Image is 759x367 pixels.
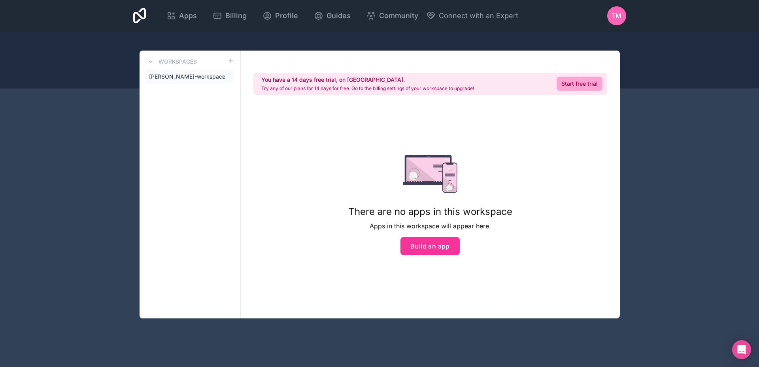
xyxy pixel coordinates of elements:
span: Community [379,10,418,21]
a: Guides [308,7,357,24]
span: Profile [275,10,298,21]
a: Community [360,7,425,24]
span: [PERSON_NAME]-workspace [149,73,225,81]
button: Connect with an Expert [426,10,518,21]
a: Workspaces [146,57,197,66]
div: Open Intercom Messenger [732,340,751,359]
span: Guides [327,10,351,21]
img: empty state [403,155,458,193]
a: Billing [206,7,253,24]
span: Apps [179,10,197,21]
button: Build an app [400,237,460,255]
a: Apps [160,7,203,24]
p: Try any of our plans for 14 days for free. Go to the billing settings of your workspace to upgrade! [261,85,474,92]
span: tm [612,11,621,21]
p: Apps in this workspace will appear here. [348,221,512,231]
span: Billing [225,10,247,21]
h1: There are no apps in this workspace [348,205,512,218]
a: [PERSON_NAME]-workspace [146,70,234,84]
h2: You have a 14 days free trial, on [GEOGRAPHIC_DATA]. [261,76,474,84]
h3: Workspaces [159,58,197,66]
a: Profile [256,7,304,24]
span: Connect with an Expert [439,10,518,21]
a: Start free trial [557,77,602,91]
